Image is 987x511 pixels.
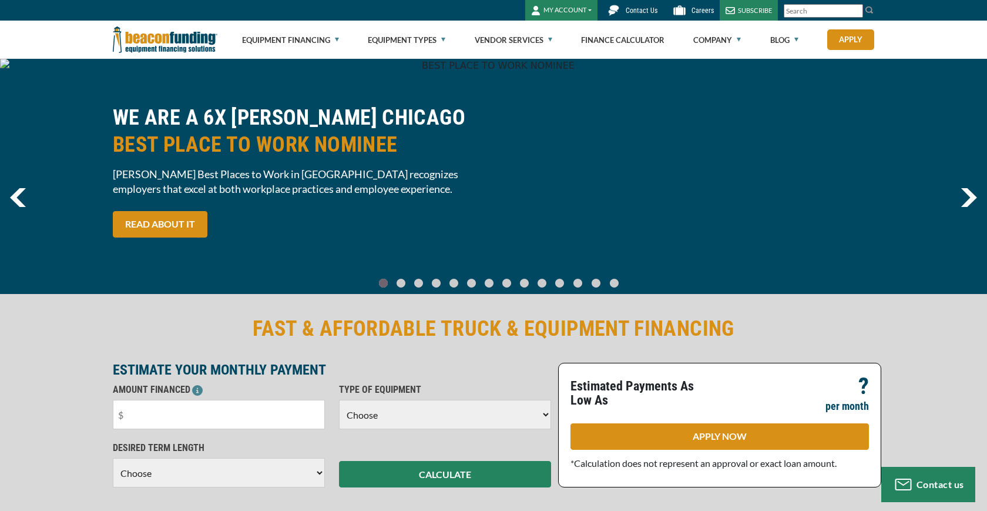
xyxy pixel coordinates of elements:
p: per month [825,399,869,413]
img: Beacon Funding Corporation logo [113,21,217,59]
a: Equipment Financing [242,21,339,59]
input: $ [113,400,325,429]
a: Go To Slide 6 [482,278,496,288]
p: ? [858,379,869,393]
input: Search [784,4,863,18]
button: Contact us [881,467,975,502]
a: Go To Slide 9 [535,278,549,288]
a: Go To Slide 0 [376,278,390,288]
a: Go To Slide 10 [552,278,567,288]
a: Go To Slide 12 [589,278,603,288]
a: previous [10,188,26,207]
button: CALCULATE [339,461,551,487]
a: Go To Slide 2 [411,278,425,288]
img: Right Navigator [961,188,977,207]
span: *Calculation does not represent an approval or exact loan amount. [570,457,837,469]
a: Clear search text [851,6,860,16]
a: APPLY NOW [570,423,869,450]
a: Apply [827,29,874,50]
span: [PERSON_NAME] Best Places to Work in [GEOGRAPHIC_DATA] recognizes employers that excel at both wo... [113,167,486,196]
p: AMOUNT FINANCED [113,383,325,397]
a: Go To Slide 4 [446,278,461,288]
p: TYPE OF EQUIPMENT [339,383,551,397]
span: Contact us [916,479,964,490]
a: Blog [770,21,798,59]
h2: WE ARE A 6X [PERSON_NAME] CHICAGO [113,104,486,158]
a: Go To Slide 3 [429,278,443,288]
a: Go To Slide 13 [607,278,622,288]
img: Left Navigator [10,188,26,207]
a: Finance Calculator [581,21,664,59]
p: Estimated Payments As Low As [570,379,713,408]
a: Go To Slide 7 [499,278,513,288]
a: Go To Slide 11 [570,278,585,288]
a: Go To Slide 5 [464,278,478,288]
span: Careers [691,6,714,15]
a: Vendor Services [475,21,552,59]
p: ESTIMATE YOUR MONTHLY PAYMENT [113,363,551,377]
span: Contact Us [626,6,657,15]
p: DESIRED TERM LENGTH [113,441,325,455]
a: next [961,188,977,207]
h2: FAST & AFFORDABLE TRUCK & EQUIPMENT FINANCING [113,315,874,342]
a: Go To Slide 8 [517,278,531,288]
img: Search [865,5,874,15]
span: BEST PLACE TO WORK NOMINEE [113,131,486,158]
a: READ ABOUT IT [113,211,207,238]
a: Go To Slide 1 [394,278,408,288]
a: Company [693,21,741,59]
a: Equipment Types [368,21,445,59]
